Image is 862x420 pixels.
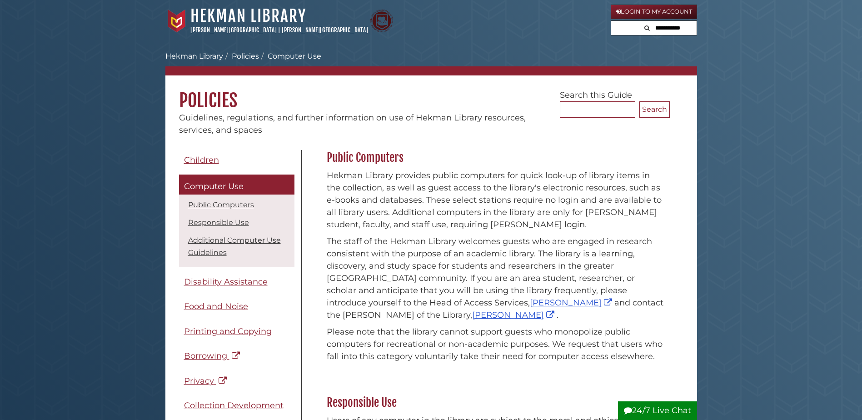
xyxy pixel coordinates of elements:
[327,235,665,321] p: The staff of the Hekman Library welcomes guests who are engaged in research consistent with the p...
[184,155,219,165] span: Children
[179,371,294,391] a: Privacy
[282,26,368,34] a: [PERSON_NAME][GEOGRAPHIC_DATA]
[190,26,277,34] a: [PERSON_NAME][GEOGRAPHIC_DATA]
[611,5,697,19] a: Login to My Account
[190,6,306,26] a: Hekman Library
[278,26,280,34] span: |
[179,321,294,342] a: Printing and Copying
[232,52,259,60] a: Policies
[370,10,393,32] img: Calvin Theological Seminary
[184,181,244,191] span: Computer Use
[322,150,670,165] h2: Public Computers
[165,51,697,75] nav: breadcrumb
[184,277,268,287] span: Disability Assistance
[188,218,249,227] a: Responsible Use
[184,400,284,410] span: Collection Development
[327,326,665,363] p: Please note that the library cannot support guests who monopolize public computers for recreation...
[530,298,614,308] a: [PERSON_NAME]
[184,351,227,361] span: Borrowing
[179,150,294,170] a: Children
[322,395,670,410] h2: Responsible Use
[188,236,281,257] a: Additional Computer Use Guidelines
[184,301,248,311] span: Food and Noise
[472,310,557,320] a: [PERSON_NAME]
[184,326,272,336] span: Printing and Copying
[184,376,214,386] span: Privacy
[179,113,526,135] span: Guidelines, regulations, and further information on use of Hekman Library resources, services, an...
[642,21,653,33] button: Search
[179,346,294,366] a: Borrowing
[165,75,697,112] h1: Policies
[179,296,294,317] a: Food and Noise
[644,25,650,31] i: Search
[639,101,670,118] button: Search
[259,51,321,62] li: Computer Use
[179,272,294,292] a: Disability Assistance
[179,395,294,416] a: Collection Development
[165,10,188,32] img: Calvin University
[179,175,294,195] a: Computer Use
[327,170,665,231] p: Hekman Library provides public computers for quick look-up of library items in the collection, as...
[165,52,223,60] a: Hekman Library
[188,200,254,209] a: Public Computers
[618,401,697,420] button: 24/7 Live Chat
